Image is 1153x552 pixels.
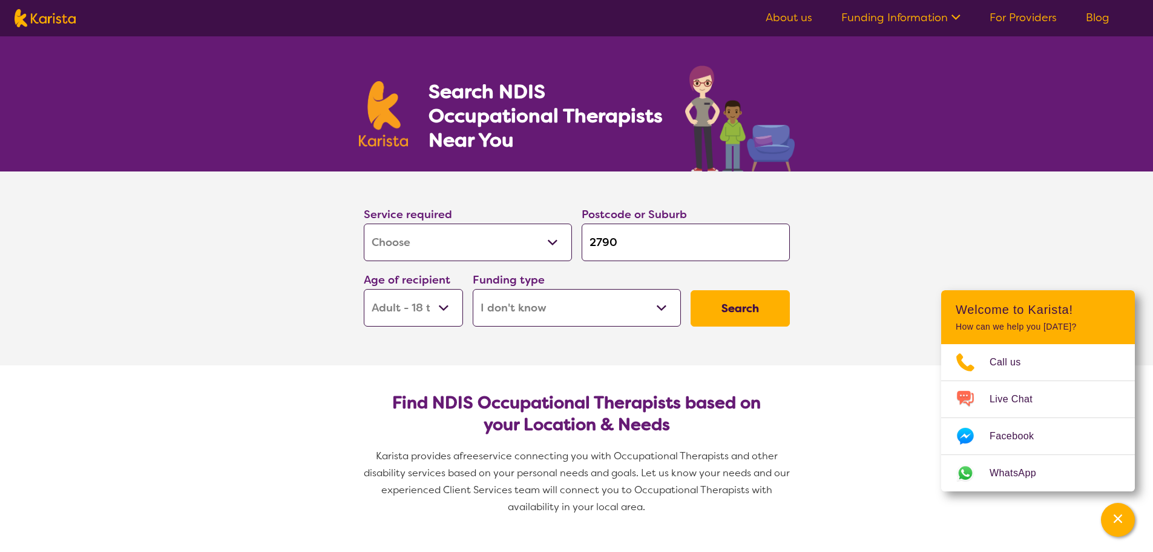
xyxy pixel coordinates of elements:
span: Facebook [990,427,1048,445]
span: free [459,450,479,462]
ul: Choose channel [941,344,1135,491]
button: Channel Menu [1101,503,1135,537]
a: Web link opens in a new tab. [941,455,1135,491]
label: Service required [364,207,452,222]
img: Karista logo [359,81,409,147]
div: Channel Menu [941,290,1135,491]
p: How can we help you [DATE]? [956,322,1120,332]
a: For Providers [990,10,1057,25]
h1: Search NDIS Occupational Therapists Near You [429,79,664,152]
span: Live Chat [990,390,1047,408]
img: Karista logo [15,9,76,27]
input: Type [582,224,790,261]
h2: Find NDIS Occupational Therapists based on your Location & Needs [373,392,780,436]
label: Funding type [473,273,545,287]
a: Blog [1086,10,1109,25]
span: WhatsApp [990,464,1051,482]
button: Search [691,290,790,327]
a: Funding Information [841,10,961,25]
h2: Welcome to Karista! [956,302,1120,317]
img: occupational-therapy [685,65,795,171]
label: Postcode or Suburb [582,207,687,222]
span: Call us [990,353,1036,371]
label: Age of recipient [364,273,450,287]
span: Karista provides a [376,450,459,462]
span: service connecting you with Occupational Therapists and other disability services based on your p... [364,450,792,513]
a: About us [766,10,812,25]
